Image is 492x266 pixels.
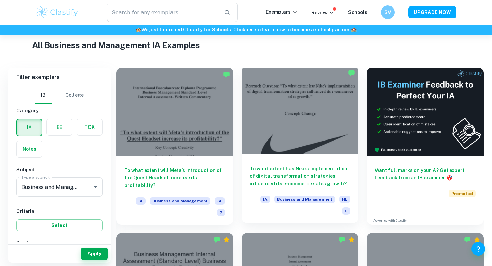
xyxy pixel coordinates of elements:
[339,196,350,203] span: HL
[348,236,355,243] div: Premium
[342,207,350,215] span: 6
[223,71,230,78] img: Marked
[311,9,334,16] p: Review
[35,87,84,104] div: Filter type choice
[408,6,456,18] button: UPGRADE NOW
[32,39,460,51] h1: All Business and Management IA Examples
[367,68,484,156] img: Thumbnail
[384,9,392,16] h6: SV
[351,27,357,32] span: 🏫
[339,236,345,243] img: Marked
[17,119,42,136] button: IA
[215,197,225,205] span: SL
[381,5,395,19] button: SV
[81,248,108,260] button: Apply
[471,242,485,256] button: Help and Feedback
[36,5,79,19] img: Clastify logo
[21,174,50,180] label: Type a subject
[217,209,225,216] span: 7
[16,208,102,215] h6: Criteria
[449,190,476,197] span: Promoted
[242,68,359,225] a: To what extent has Nike's implementation of digital transformation strategies influenced its e-co...
[245,27,256,32] a: here
[274,196,335,203] span: Business and Management
[464,236,471,243] img: Marked
[348,69,355,76] img: Marked
[35,87,52,104] button: IB
[375,167,476,182] h6: Want full marks on your IA ? Get expert feedback from an IB examiner!
[16,240,102,247] h6: Grade
[214,236,220,243] img: Marked
[367,68,484,225] a: Want full marks on yourIA? Get expert feedback from an IB examiner!PromotedAdvertise with Clastify
[17,141,42,157] button: Notes
[136,27,141,32] span: 🏫
[136,197,146,205] span: IA
[266,8,298,16] p: Exemplars
[16,166,102,173] h6: Subject
[16,219,102,231] button: Select
[474,236,480,243] div: Premium
[8,68,111,87] h6: Filter exemplars
[447,175,452,181] span: 🎯
[223,236,230,243] div: Premium
[107,3,219,22] input: Search for any exemplars...
[348,10,367,15] a: Schools
[373,218,407,223] a: Advertise with Clastify
[260,196,270,203] span: IA
[77,119,102,135] button: TOK
[1,26,491,34] h6: We just launched Clastify for Schools. Click to learn how to become a school partner.
[124,167,225,189] h6: To what extent will Meta’s introduction of the Quest Headset increase its profitability?
[150,197,210,205] span: Business and Management
[116,68,233,225] a: To what extent will Meta’s introduction of the Quest Headset increase its profitability?IABusines...
[47,119,72,135] button: EE
[250,165,351,187] h6: To what extent has Nike's implementation of digital transformation strategies influenced its e-co...
[91,182,100,192] button: Open
[65,87,84,104] button: College
[16,107,102,115] h6: Category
